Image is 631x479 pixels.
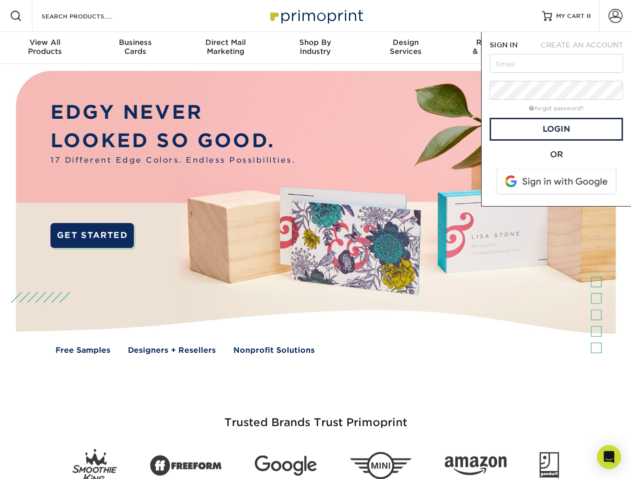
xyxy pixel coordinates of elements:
div: Industry [270,38,360,56]
span: 17 Different Edge Colors. Endless Possibilities. [50,155,295,166]
a: Resources& Templates [451,32,541,64]
a: DesignServices [361,32,451,64]
div: OR [490,149,623,161]
img: Google [255,456,317,476]
a: Free Samples [55,345,110,356]
p: LOOKED SO GOOD. [50,127,295,155]
a: BusinessCards [90,32,180,64]
h3: Trusted Brands Trust Primoprint [23,392,608,441]
span: MY CART [556,12,585,20]
div: Services [361,38,451,56]
span: Shop By [270,38,360,47]
input: Email [490,54,623,73]
span: CREATE AN ACCOUNT [541,41,623,49]
a: Shop ByIndustry [270,32,360,64]
span: Direct Mail [180,38,270,47]
a: Login [490,118,623,141]
a: GET STARTED [50,223,134,248]
input: SEARCH PRODUCTS..... [40,10,138,22]
div: Open Intercom Messenger [597,445,621,469]
span: 0 [587,12,591,19]
span: Design [361,38,451,47]
span: Resources [451,38,541,47]
a: Designers + Resellers [128,345,216,356]
div: Marketing [180,38,270,56]
span: SIGN IN [490,41,518,49]
img: Amazon [445,457,507,476]
a: Nonprofit Solutions [233,345,315,356]
a: forgot password? [529,105,584,112]
span: Business [90,38,180,47]
img: Goodwill [540,452,559,479]
p: EDGY NEVER [50,98,295,127]
a: Direct MailMarketing [180,32,270,64]
img: Primoprint [266,5,366,26]
div: Cards [90,38,180,56]
div: & Templates [451,38,541,56]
